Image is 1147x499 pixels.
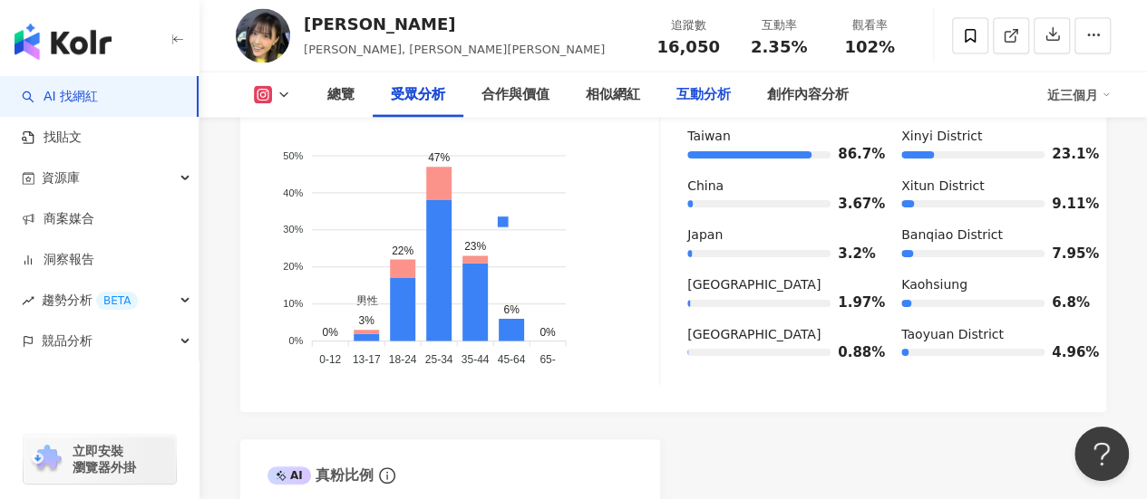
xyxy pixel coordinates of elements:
tspan: 0% [288,335,303,346]
a: searchAI 找網紅 [22,88,98,106]
span: 立即安裝 瀏覽器外掛 [73,443,136,475]
div: 創作內容分析 [767,84,849,106]
div: Xitun District [901,178,1079,196]
div: [GEOGRAPHIC_DATA] [687,326,865,344]
div: Kaohsiung [901,276,1079,294]
span: 23.1% [1052,148,1079,161]
img: chrome extension [29,445,64,474]
div: Japan [687,226,865,245]
div: Taoyuan District [901,326,1079,344]
span: 6.8% [1052,296,1079,310]
div: [GEOGRAPHIC_DATA] [687,276,865,294]
span: 102% [844,38,895,56]
tspan: 40% [283,187,303,198]
div: Taiwan [687,128,865,146]
tspan: 20% [283,262,303,273]
div: 互動分析 [676,84,731,106]
a: 找貼文 [22,129,82,147]
span: 0.88% [838,346,865,360]
div: 合作與價值 [481,84,549,106]
div: 相似網紅 [586,84,640,106]
a: 商案媒合 [22,210,94,228]
a: 洞察報告 [22,251,94,269]
tspan: 10% [283,298,303,309]
span: 4.96% [1052,346,1079,360]
div: 真粉比例 [267,465,374,485]
span: 3.67% [838,197,865,211]
tspan: 50% [283,150,303,161]
span: 86.7% [838,148,865,161]
div: Xinyi District [901,128,1079,146]
div: 觀看率 [835,16,904,34]
span: info-circle [376,465,398,486]
div: 追蹤數 [654,16,723,34]
span: 男性 [343,294,378,307]
div: AI [267,466,311,485]
span: 資源庫 [42,158,80,198]
img: KOL Avatar [236,9,290,63]
span: 3.2% [838,247,865,261]
div: 受眾分析 [391,84,445,106]
div: China [687,178,865,196]
div: 總覽 [327,84,355,106]
span: 9.11% [1052,197,1079,211]
span: [PERSON_NAME], [PERSON_NAME][PERSON_NAME] [304,43,605,56]
a: chrome extension立即安裝 瀏覽器外掛 [24,435,176,484]
iframe: Help Scout Beacon - Open [1074,427,1129,481]
div: 近三個月 [1047,81,1111,110]
span: 2.35% [751,38,807,56]
span: 16,050 [656,37,719,56]
tspan: 13-17 [353,353,381,366]
tspan: 18-24 [389,353,417,366]
tspan: 45-64 [498,353,526,366]
img: logo [15,24,112,60]
tspan: 30% [283,225,303,235]
tspan: 0-12 [319,353,341,366]
tspan: 25-34 [425,353,453,366]
div: 互動率 [744,16,813,34]
tspan: 65- [540,353,556,366]
span: rise [22,294,34,307]
div: BETA [96,292,138,310]
span: 1.97% [838,296,865,310]
span: 趨勢分析 [42,280,138,321]
tspan: 35-44 [462,353,490,366]
div: Banqiao District [901,226,1079,245]
span: 競品分析 [42,321,92,361]
span: 7.95% [1052,247,1079,261]
div: [PERSON_NAME] [304,13,605,35]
